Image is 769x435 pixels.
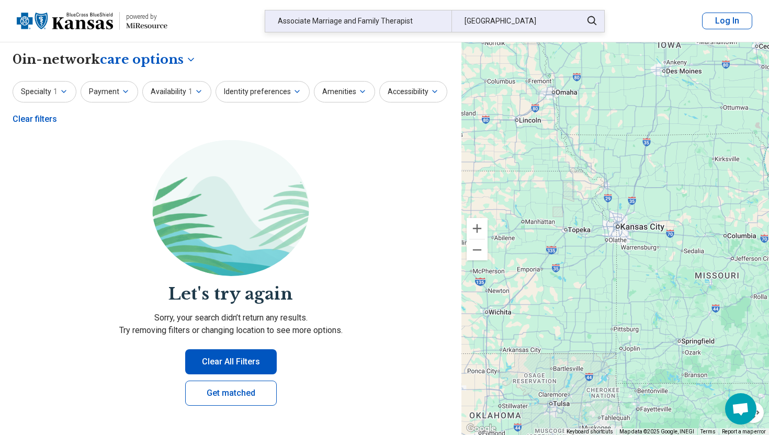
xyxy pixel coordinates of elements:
[17,8,167,33] a: Blue Cross Blue Shield Kansaspowered by
[379,81,447,102] button: Accessibility
[100,51,184,68] span: care options
[13,81,76,102] button: Specialty1
[722,429,766,434] a: Report a map error
[126,12,167,21] div: powered by
[314,81,375,102] button: Amenities
[467,239,488,260] button: Zoom out
[53,86,58,97] span: 1
[467,218,488,239] button: Zoom in
[216,81,310,102] button: Identity preferences
[13,282,449,306] h2: Let's try again
[700,429,716,434] a: Terms
[17,8,113,33] img: Blue Cross Blue Shield Kansas
[188,86,193,97] span: 1
[13,51,196,68] h1: 0 in-network
[185,349,277,374] button: Clear All Filters
[451,10,575,32] div: [GEOGRAPHIC_DATA]
[702,13,752,29] button: Log In
[265,10,451,32] div: Associate Marriage and Family Therapist
[13,312,449,337] p: Sorry, your search didn’t return any results. Try removing filters or changing location to see mo...
[100,51,196,68] button: Care options
[142,81,211,102] button: Availability1
[81,81,138,102] button: Payment
[619,429,694,434] span: Map data ©2025 Google, INEGI
[13,107,57,132] div: Clear filters
[185,381,277,406] a: Get matched
[725,393,756,425] a: Open chat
